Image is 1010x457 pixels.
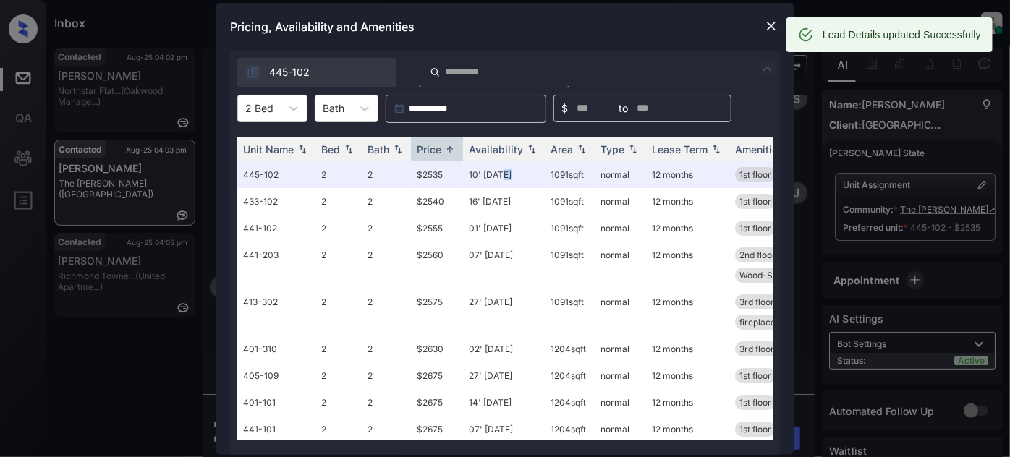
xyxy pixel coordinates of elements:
td: $2535 [411,161,463,188]
td: normal [595,188,646,215]
span: 1st floor [739,196,771,207]
td: 1091 sqft [545,188,595,215]
td: 2 [362,188,411,215]
td: 401-101 [237,389,315,416]
img: sorting [443,144,457,155]
img: sorting [341,144,356,154]
td: 2 [315,242,362,289]
div: Lease Term [652,143,708,155]
td: 401-310 [237,336,315,362]
td: 12 months [646,416,729,443]
td: 12 months [646,336,729,362]
td: 27' [DATE] [463,289,545,336]
span: 445-102 [269,64,310,80]
span: 1st floor [739,370,771,381]
div: Type [601,143,624,155]
td: 433-102 [237,188,315,215]
td: 2 [315,188,362,215]
span: 1st floor [739,223,771,234]
td: 07' [DATE] [463,242,545,289]
div: Lead Details updated Successfully [823,22,981,48]
td: 1091 sqft [545,289,595,336]
td: normal [595,389,646,416]
td: $2630 [411,336,463,362]
td: 2 [362,336,411,362]
td: 2 [315,416,362,443]
div: Area [551,143,573,155]
td: 445-102 [237,161,315,188]
td: $2555 [411,215,463,242]
span: 3rd floor [739,343,774,354]
img: sorting [391,144,405,154]
td: 1091 sqft [545,242,595,289]
td: 12 months [646,161,729,188]
td: 2 [315,362,362,389]
td: 16' [DATE] [463,188,545,215]
td: $2675 [411,389,463,416]
td: $2675 [411,362,463,389]
td: 12 months [646,389,729,416]
td: normal [595,242,646,289]
td: 1204 sqft [545,336,595,362]
td: 2 [362,362,411,389]
td: normal [595,416,646,443]
td: 405-109 [237,362,315,389]
td: 12 months [646,188,729,215]
td: 10' [DATE] [463,161,545,188]
td: 27' [DATE] [463,362,545,389]
td: 12 months [646,215,729,242]
td: normal [595,362,646,389]
td: 2 [362,215,411,242]
img: sorting [709,144,723,154]
td: 2 [362,289,411,336]
td: $2560 [411,242,463,289]
td: 1204 sqft [545,416,595,443]
td: 2 [315,336,362,362]
td: 2 [315,161,362,188]
span: $ [561,101,568,116]
td: 12 months [646,242,729,289]
td: 2 [315,389,362,416]
img: sorting [525,144,539,154]
span: 2nd floor [739,249,776,260]
td: 1091 sqft [545,215,595,242]
td: 1204 sqft [545,389,595,416]
td: 02' [DATE] [463,336,545,362]
td: $2540 [411,188,463,215]
td: 413-302 [237,289,315,336]
div: Unit Name [243,143,294,155]
span: Wood-Style Floo... [739,270,814,281]
td: normal [595,161,646,188]
span: 3rd floor [739,296,774,307]
td: 2 [315,215,362,242]
td: normal [595,215,646,242]
td: 441-101 [237,416,315,443]
td: $2575 [411,289,463,336]
div: Amenities [735,143,784,155]
div: Pricing, Availability and Amenities [216,3,794,51]
td: 2 [315,289,362,336]
td: 441-102 [237,215,315,242]
td: 01' [DATE] [463,215,545,242]
td: normal [595,336,646,362]
div: Bed [321,143,340,155]
span: fireplace [739,317,776,328]
td: 07' [DATE] [463,416,545,443]
span: to [619,101,628,116]
img: icon-zuma [246,65,260,80]
td: 2 [362,416,411,443]
td: 2 [362,242,411,289]
img: sorting [574,144,589,154]
span: 1st floor [739,397,771,408]
td: 2 [362,389,411,416]
img: sorting [295,144,310,154]
img: icon-zuma [759,60,776,77]
td: 14' [DATE] [463,389,545,416]
td: 12 months [646,362,729,389]
img: icon-zuma [430,66,441,79]
td: 2 [362,161,411,188]
td: 1204 sqft [545,362,595,389]
img: close [764,19,778,33]
span: 1st floor [739,169,771,180]
td: normal [595,289,646,336]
